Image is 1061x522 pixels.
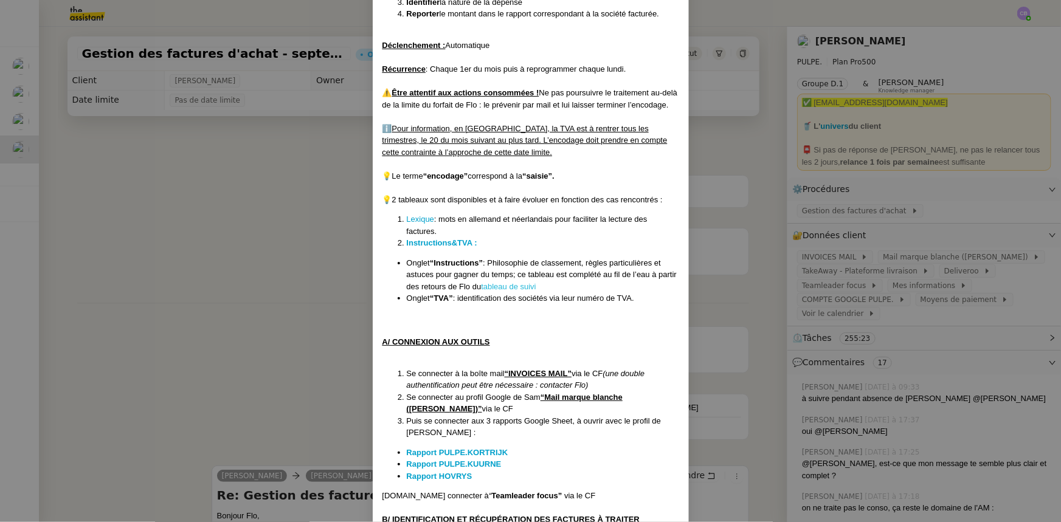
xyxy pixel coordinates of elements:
a: Instructions&TVA : [407,238,477,247]
li: Se connecter au profil Google de Sam via le CF [407,391,679,415]
a: Rapport PULPE.KORTRIJK [407,448,508,457]
a: Lexique [407,215,435,224]
u: “INVOICES MAIL” [505,369,572,378]
strong: “saisie”. [522,171,555,180]
div: [DOMAIN_NAME] connecter à via le CF [382,490,679,502]
div: : Chaque 1er du mois puis à reprogrammer chaque lundi. [382,63,679,75]
a: tableau de suivi [481,282,536,291]
div: 💡2 tableaux sont disponibles et à faire évoluer en fonction des cas rencontrés : [382,194,679,206]
a: Rapport PULPE.KUURNE [407,459,502,469]
u: Déclenchement : [382,41,446,50]
strong: “Instructions” [430,258,483,267]
u: Être attentif aux actions consommées ! [392,88,539,97]
u: Pour information, en [GEOGRAPHIC_DATA], la TVA est à rentrer tous les trimestres, le 20 du mois s... [382,124,668,157]
a: Rapport HOVRYS [407,472,472,481]
u: Récurrence [382,64,426,74]
li: le montant dans le rapport correspondant à la société facturée. [407,8,679,20]
strong: “encodage” [423,171,468,180]
div: ℹ️ [382,123,679,159]
strong: Reporter [407,9,440,18]
div: Automatique [382,39,679,52]
li: Puis se connecter aux 3 rapports Google Sheet, à ouvrir avec le profil de [PERSON_NAME] : [407,415,679,439]
div: ⚠️ Ne pas poursuivre le traitement au-delà de la limite du forfait de Flo : le prévenir par mail ... [382,87,679,111]
li: : mots en allemand et néerlandais pour faciliter la lecture des factures. [407,213,679,237]
strong: Teamleader focus” [491,491,562,500]
li: Onglet : identification des sociétés via leur numéro de TVA. [407,292,679,304]
strong: “TVA” [430,294,453,303]
em: “ [489,491,491,500]
div: 💡Le terme correspond à la [382,170,679,182]
li: Onglet : Philosophie de classement, règles particulières et astuces pour gagner du temps; ce tabl... [407,257,679,293]
li: Se connecter à la boîte mail via le CF [407,368,679,391]
u: A/ CONNEXION AUX OUTILS [382,337,490,346]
